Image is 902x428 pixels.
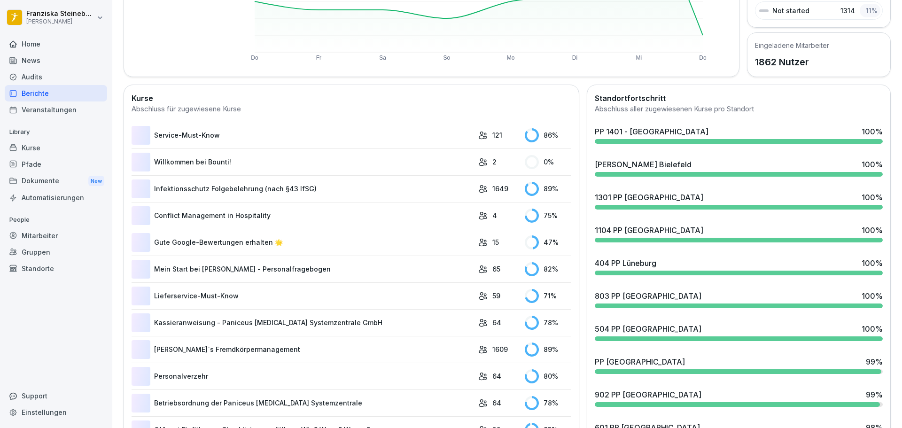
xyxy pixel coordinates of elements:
div: PP [GEOGRAPHIC_DATA] [595,356,685,367]
div: Abschluss für zugewiesene Kurse [132,104,571,115]
p: Library [5,125,107,140]
h2: Kurse [132,93,571,104]
a: Willkommen bei Bounti! [132,153,474,171]
a: Standorte [5,260,107,277]
text: Fr [316,54,321,61]
a: Infektionsschutz Folgebelehrung (nach §43 IfSG) [132,179,474,198]
p: Franziska Steinebach [26,10,95,18]
div: 100 % [862,225,883,236]
div: 99 % [866,389,883,400]
a: Kurse [5,140,107,156]
div: 80 % [525,369,571,383]
div: 75 % [525,209,571,223]
div: Support [5,388,107,404]
a: PP 1401 - [GEOGRAPHIC_DATA]100% [591,122,886,148]
a: Einstellungen [5,404,107,420]
p: [PERSON_NAME] [26,18,95,25]
div: 78 % [525,316,571,330]
h5: Eingeladene Mitarbeiter [755,40,829,50]
p: 1609 [492,344,508,354]
a: News [5,52,107,69]
div: 47 % [525,235,571,249]
p: 1649 [492,184,508,194]
p: 64 [492,398,501,408]
div: 100 % [862,159,883,170]
div: 100 % [862,323,883,335]
div: 803 PP [GEOGRAPHIC_DATA] [595,290,701,302]
a: Mitarbeiter [5,227,107,244]
p: People [5,212,107,227]
a: Personalverzehr [132,367,474,386]
text: Mo [507,54,515,61]
div: 82 % [525,262,571,276]
a: Betriebsordnung der Paniceus [MEDICAL_DATA] Systemzentrale [132,394,474,412]
text: So [443,54,451,61]
a: 1301 PP [GEOGRAPHIC_DATA]100% [591,188,886,213]
p: Not started [772,6,809,16]
a: Home [5,36,107,52]
div: 71 % [525,289,571,303]
a: Gruppen [5,244,107,260]
text: Mi [636,54,642,61]
a: Pfade [5,156,107,172]
div: 86 % [525,128,571,142]
p: 64 [492,318,501,327]
div: 0 % [525,155,571,169]
div: Dokumente [5,172,107,190]
div: 100 % [862,257,883,269]
p: 64 [492,371,501,381]
div: 1104 PP [GEOGRAPHIC_DATA] [595,225,703,236]
div: 902 PP [GEOGRAPHIC_DATA] [595,389,701,400]
a: Veranstaltungen [5,101,107,118]
a: 803 PP [GEOGRAPHIC_DATA]100% [591,287,886,312]
p: 2 [492,157,497,167]
a: Audits [5,69,107,85]
p: 59 [492,291,500,301]
div: 100 % [862,126,883,137]
p: 1314 [840,6,855,16]
div: 404 PP Lüneburg [595,257,656,269]
a: PP [GEOGRAPHIC_DATA]99% [591,352,886,378]
a: Berichte [5,85,107,101]
a: Mein Start bei [PERSON_NAME] - Personalfragebogen [132,260,474,279]
a: DokumenteNew [5,172,107,190]
div: 11 % [860,4,880,17]
text: Di [572,54,577,61]
a: 902 PP [GEOGRAPHIC_DATA]99% [591,385,886,411]
p: 65 [492,264,500,274]
h2: Standortfortschritt [595,93,883,104]
a: 1104 PP [GEOGRAPHIC_DATA]100% [591,221,886,246]
a: Kassieranweisung - Paniceus [MEDICAL_DATA] Systemzentrale GmbH [132,313,474,332]
a: Lieferservice-Must-Know [132,287,474,305]
a: 504 PP [GEOGRAPHIC_DATA]100% [591,319,886,345]
text: Do [699,54,707,61]
a: Gute Google-Bewertungen erhalten 🌟 [132,233,474,252]
div: 504 PP [GEOGRAPHIC_DATA] [595,323,701,335]
p: 1862 Nutzer [755,55,829,69]
text: Do [251,54,258,61]
div: 100 % [862,290,883,302]
a: [PERSON_NAME]`s Fremdkörpermanagement [132,340,474,359]
div: 78 % [525,396,571,410]
a: [PERSON_NAME] Bielefeld100% [591,155,886,180]
text: Sa [379,54,386,61]
p: 15 [492,237,499,247]
div: New [88,176,104,187]
a: Conflict Management in Hospitality [132,206,474,225]
a: Service-Must-Know [132,126,474,145]
div: 99 % [866,356,883,367]
div: Abschluss aller zugewiesenen Kurse pro Standort [595,104,883,115]
p: 121 [492,130,502,140]
div: [PERSON_NAME] Bielefeld [595,159,692,170]
a: 404 PP Lüneburg100% [591,254,886,279]
div: PP 1401 - [GEOGRAPHIC_DATA] [595,126,708,137]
